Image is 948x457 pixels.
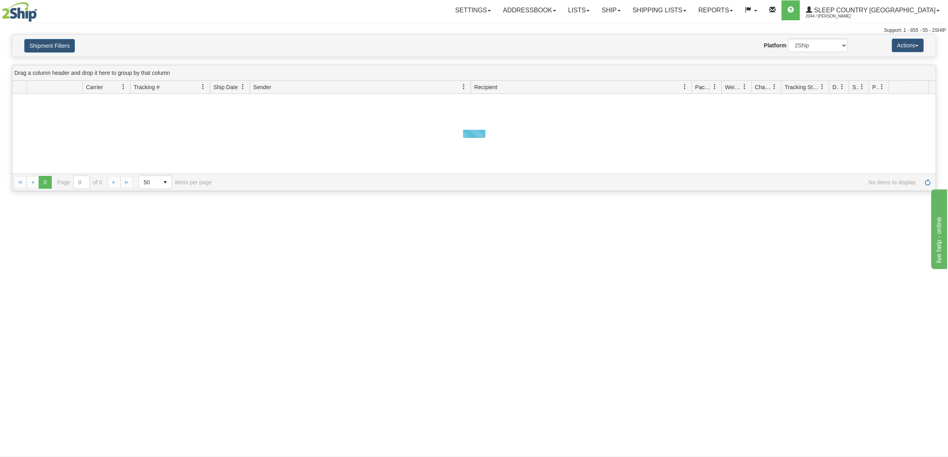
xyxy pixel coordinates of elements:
[236,80,250,94] a: Ship Date filter column settings
[39,176,51,189] span: Page 0
[159,176,172,189] span: select
[253,83,271,91] span: Sender
[213,83,238,91] span: Ship Date
[678,80,692,94] a: Recipient filter column settings
[835,80,849,94] a: Delivery Status filter column settings
[852,83,859,91] span: Shipment Issues
[627,0,692,20] a: Shipping lists
[457,80,471,94] a: Sender filter column settings
[117,80,130,94] a: Carrier filter column settings
[2,2,37,22] img: logo2044.jpg
[755,83,772,91] span: Charge
[708,80,721,94] a: Packages filter column settings
[144,178,154,186] span: 50
[24,39,75,53] button: Shipment Filters
[815,80,829,94] a: Tracking Status filter column settings
[785,83,819,91] span: Tracking Status
[768,80,781,94] a: Charge filter column settings
[695,83,712,91] span: Packages
[57,176,102,189] span: Page of 0
[196,80,210,94] a: Tracking # filter column settings
[134,83,160,91] span: Tracking #
[449,0,497,20] a: Settings
[596,0,626,20] a: Ship
[872,83,879,91] span: Pickup Status
[800,0,946,20] a: Sleep Country [GEOGRAPHIC_DATA] 2044 / [PERSON_NAME]
[833,83,839,91] span: Delivery Status
[2,27,946,34] div: Support: 1 - 855 - 55 - 2SHIP
[6,5,74,14] div: live help - online
[497,0,562,20] a: Addressbook
[875,80,889,94] a: Pickup Status filter column settings
[921,176,934,189] a: Refresh
[692,0,739,20] a: Reports
[725,83,742,91] span: Weight
[223,179,916,186] span: No items to display
[474,83,497,91] span: Recipient
[806,12,866,20] span: 2044 / [PERSON_NAME]
[139,176,212,189] span: items per page
[86,83,103,91] span: Carrier
[139,176,172,189] span: Page sizes drop down
[930,188,947,269] iframe: chat widget
[812,7,936,14] span: Sleep Country [GEOGRAPHIC_DATA]
[855,80,869,94] a: Shipment Issues filter column settings
[892,39,924,52] button: Actions
[738,80,751,94] a: Weight filter column settings
[562,0,596,20] a: Lists
[764,41,787,49] label: Platform
[12,65,936,81] div: grid grouping header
